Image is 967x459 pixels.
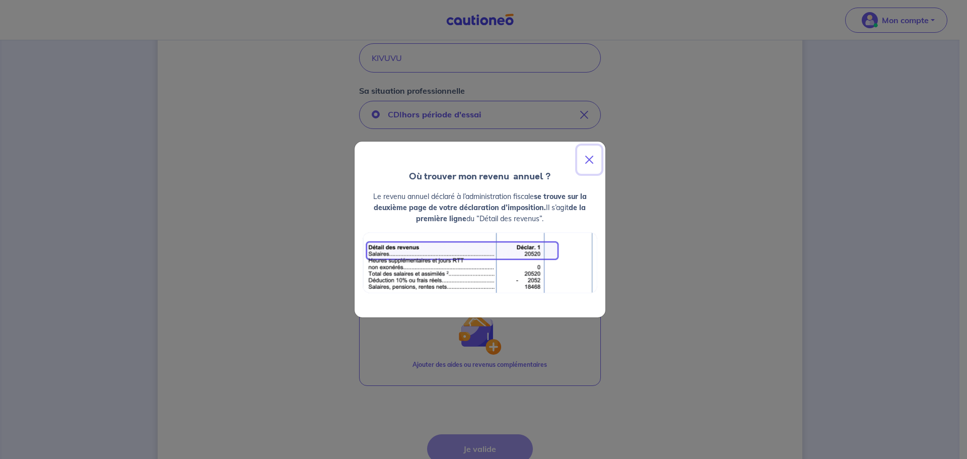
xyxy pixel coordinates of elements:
h4: Où trouver mon revenu annuel ? [355,170,605,183]
strong: se trouve sur la deuxième page de votre déclaration d’imposition. [374,192,587,212]
button: Close [577,146,601,174]
strong: de la première ligne [416,203,586,223]
p: Le revenu annuel déclaré à l’administration fiscale Il s’agit du “Détail des revenus”. [363,191,597,224]
img: exemple_revenu.png [363,232,597,293]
